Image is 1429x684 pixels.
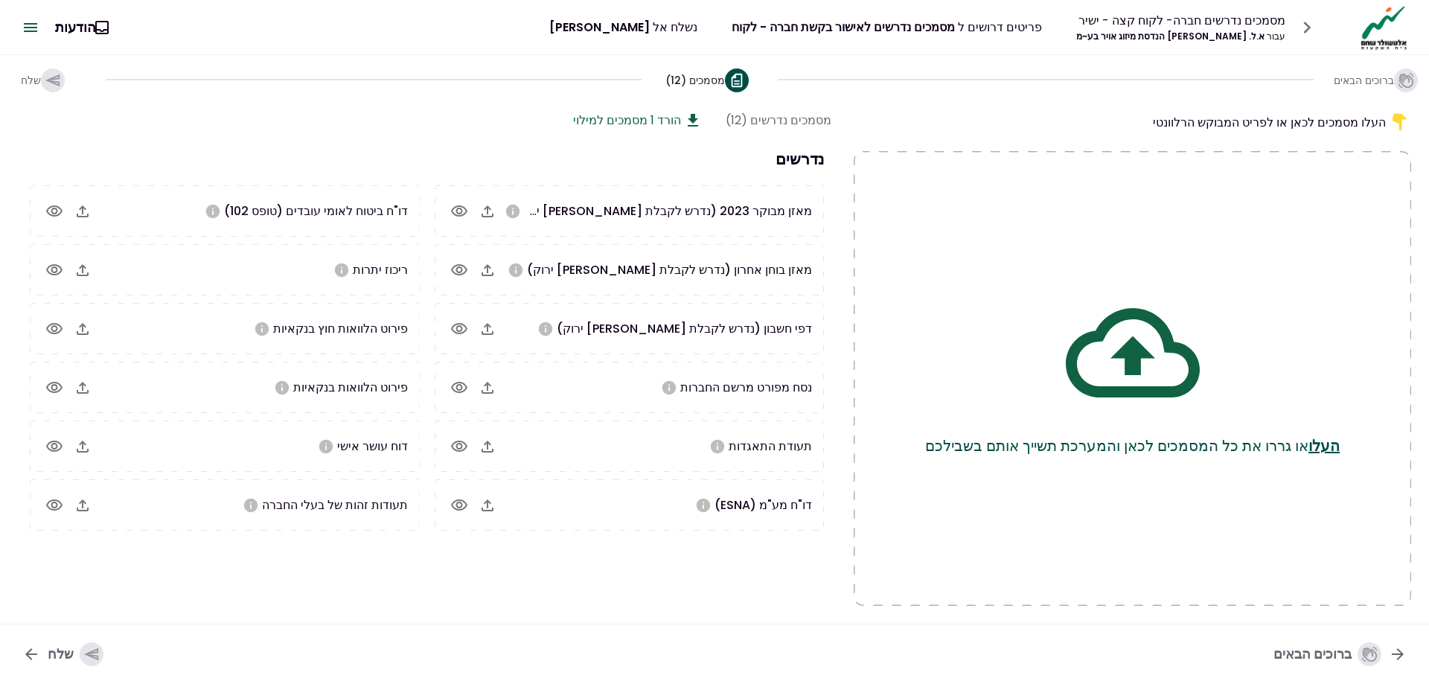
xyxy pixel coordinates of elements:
[43,8,129,47] button: הודעות
[293,379,408,396] span: פירוט הלוואות בנקאיות
[527,261,812,278] span: מאזן בוחן אחרון (נדרש לקבלת [PERSON_NAME] ירוק)
[273,320,408,337] span: פירוט הלוואות חוץ בנקאיות
[925,435,1340,457] p: או גררו את כל המסמכים לכאן והמערכת תשייך אותם בשבילכם
[729,438,812,455] span: תעודת התאגדות
[537,321,554,337] svg: אנא העלו דפי חשבון ל3 חודשים האחרונים לכל החשבונות בנק
[205,203,221,220] svg: אנא העלו טופס 102 משנת 2023 ועד היום
[254,321,270,337] svg: אנא העלו פרוט הלוואות חוץ בנקאיות של החברה
[665,57,755,104] button: מסמכים (12)
[557,320,812,337] span: דפי חשבון (נדרש לקבלת [PERSON_NAME] ירוק)
[1308,435,1340,457] button: העלו
[9,57,83,104] button: שלח
[337,438,408,455] span: דוח עושר אישי
[854,111,1411,133] div: העלו מסמכים לכאן או לפריט המבוקש הרלוונטי
[549,19,650,36] span: [PERSON_NAME]
[665,73,725,88] span: מסמכים (12)
[680,379,812,396] span: נסח מפורט מרשם החברות
[714,496,812,514] span: דו"ח מע"מ (ESNA)
[732,19,955,36] span: מסמכים נדרשים לאישור בקשת חברה - לקוח
[243,497,259,514] svg: אנא העלו צילום תעודת זהות של כל בעלי מניות החברה (לת.ז. ביומטרית יש להעלות 2 צדדים)
[353,261,408,278] span: ריכוז יתרות
[1267,30,1285,42] span: עבור
[513,202,812,220] span: מאזן מבוקר 2023 (נדרש לקבלת [PERSON_NAME] ירוק)
[505,203,521,220] svg: אנא העלו מאזן מבוקר לשנה 2023
[1076,11,1285,30] div: מסמכים נדרשים חברה- לקוח קצה - ישיר
[224,202,408,220] span: דו"ח ביטוח לאומי עובדים (טופס 102)
[48,642,103,666] div: שלח
[22,147,831,170] h3: נדרשים
[1076,30,1285,43] div: א.ל. [PERSON_NAME] הנדסת מיזוג אויר בע~מ
[1334,73,1394,88] span: ברוכים הבאים
[10,635,115,674] button: שלח
[549,18,697,36] div: נשלח אל
[661,380,677,396] svg: אנא העלו נסח חברה מפורט כולל שעבודים
[726,111,831,130] div: מסמכים נדרשים (12)
[1273,642,1381,666] div: ברוכים הבאים
[1262,635,1419,674] button: ברוכים הבאים
[573,111,702,130] button: הורד 1 מסמכים למילוי
[508,262,524,278] svg: במידה ונערכת הנהלת חשבונות כפולה בלבד
[333,262,350,278] svg: אנא העלו ריכוז יתרות עדכני בבנקים, בחברות אשראי חוץ בנקאיות ובחברות כרטיסי אשראי
[695,497,712,514] svg: אנא העלו דו"ח מע"מ (ESNA) משנת 2023 ועד היום
[21,73,41,88] span: שלח
[709,438,726,455] svg: אנא העלו תעודת התאגדות של החברה
[318,438,334,455] svg: אנא הורידו את הטופס מלמעלה. יש למלא ולהחזיר חתום על ידי הבעלים
[262,496,408,514] span: תעודות זהות של בעלי החברה
[732,18,1042,36] div: פריטים דרושים ל
[1337,57,1420,104] button: ברוכים הבאים
[274,380,290,396] svg: אנא העלו פרוט הלוואות מהבנקים
[1357,4,1411,51] img: Logo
